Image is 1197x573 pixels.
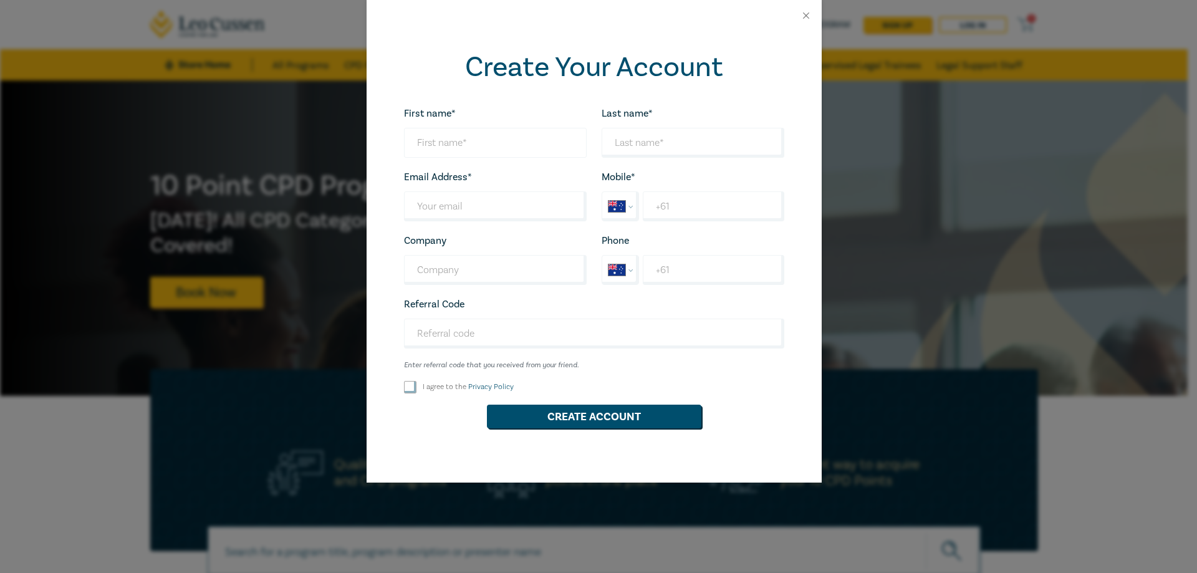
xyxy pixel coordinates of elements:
label: Company [404,235,446,246]
input: Last name* [602,128,784,158]
small: Enter referral code that you received from your friend. [404,361,784,370]
input: Enter phone number [643,255,784,285]
input: Enter Mobile number [643,191,784,221]
button: Close [800,10,812,21]
button: Create Account [487,405,701,428]
label: I agree to the [423,382,514,392]
input: Your email [404,191,587,221]
label: Phone [602,235,629,246]
label: Mobile* [602,171,635,183]
label: First name* [404,108,456,119]
label: Referral Code [404,299,464,310]
input: First name* [404,128,587,158]
h2: Create Your Account [404,51,784,84]
a: Privacy Policy [468,382,514,392]
input: Referral code [404,319,784,349]
label: Last name* [602,108,653,119]
input: Company [404,255,587,285]
label: Email Address* [404,171,472,183]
